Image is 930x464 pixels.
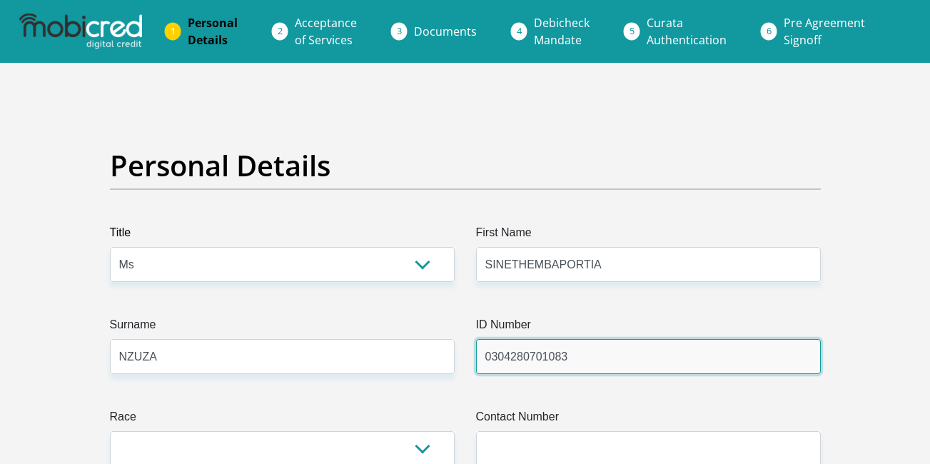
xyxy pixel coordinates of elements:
[647,15,727,48] span: Curata Authentication
[476,247,821,282] input: First Name
[522,9,601,54] a: DebicheckMandate
[110,339,455,374] input: Surname
[476,224,821,247] label: First Name
[476,316,821,339] label: ID Number
[110,148,821,183] h2: Personal Details
[110,224,455,247] label: Title
[176,9,249,54] a: PersonalDetails
[414,24,477,39] span: Documents
[283,9,368,54] a: Acceptanceof Services
[110,316,455,339] label: Surname
[476,408,821,431] label: Contact Number
[772,9,876,54] a: Pre AgreementSignoff
[110,408,455,431] label: Race
[476,339,821,374] input: ID Number
[635,9,738,54] a: CurataAuthentication
[295,15,357,48] span: Acceptance of Services
[188,15,238,48] span: Personal Details
[19,14,142,49] img: mobicred logo
[403,17,488,46] a: Documents
[784,15,865,48] span: Pre Agreement Signoff
[534,15,590,48] span: Debicheck Mandate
